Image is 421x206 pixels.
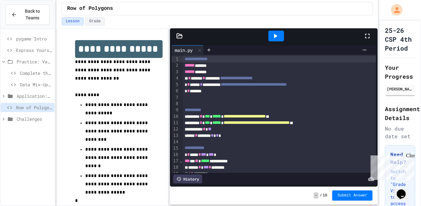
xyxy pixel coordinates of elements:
[172,95,180,101] div: 7
[6,4,50,25] button: Back to Teams
[180,158,183,163] span: Fold line
[62,17,84,25] button: Lesson
[16,47,52,53] span: Express Yourself in Python!
[172,47,196,53] div: main.py
[368,153,415,180] iframe: chat widget
[385,63,415,81] h2: Your Progress
[172,45,204,55] div: main.py
[17,58,52,65] span: Practice: Variables/Print
[85,17,105,25] button: Grade
[172,120,180,126] div: 11
[172,107,180,113] div: 9
[172,139,180,145] div: 14
[172,132,180,139] div: 13
[16,35,52,42] span: pygame Intro
[17,116,52,122] span: Challenges
[172,88,180,94] div: 6
[385,125,415,140] div: No due date set
[20,70,52,76] span: Complete the Greeting
[384,3,404,17] div: My Account
[172,171,180,177] div: 19
[172,158,180,164] div: 17
[3,3,44,40] div: Chat with us now!Close
[67,5,113,12] span: Row of Polygons
[385,26,415,53] h1: 25-26 CSP 4th Period
[172,101,180,107] div: 8
[172,69,180,75] div: 3
[172,152,180,158] div: 16
[20,81,52,88] span: Data Mix-Up Fix
[337,193,367,198] span: Submit Answer
[173,174,202,183] div: History
[385,104,415,122] h2: Assignment Details
[21,8,44,21] span: Back to Teams
[387,86,413,92] div: [PERSON_NAME]
[172,113,180,120] div: 10
[320,193,322,198] span: /
[172,145,180,152] div: 15
[172,75,180,82] div: 4
[17,93,52,99] span: Application: Variables/Print
[16,104,52,111] span: Row of Polygons
[314,192,318,199] span: -
[172,82,180,88] div: 5
[172,62,180,69] div: 2
[323,193,327,198] span: 10
[394,181,415,200] iframe: chat widget
[172,56,180,62] div: 1
[172,126,180,132] div: 12
[332,190,372,201] button: Submit Answer
[172,164,180,171] div: 18
[390,151,410,166] h3: Need Help?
